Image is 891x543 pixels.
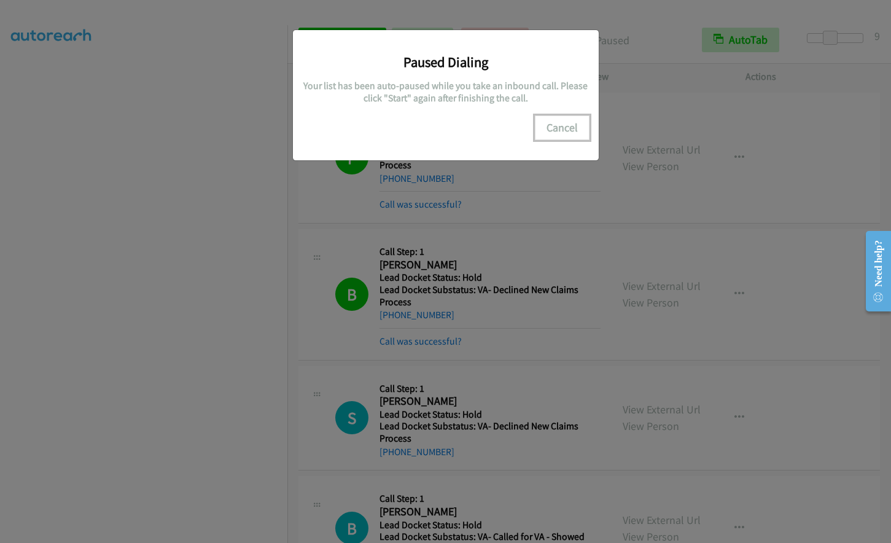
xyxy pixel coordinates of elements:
[535,115,589,140] button: Cancel
[302,53,589,71] h3: Paused Dialing
[302,80,589,104] h5: Your list has been auto-paused while you take an inbound call. Please click "Start" again after f...
[855,222,891,320] iframe: Resource Center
